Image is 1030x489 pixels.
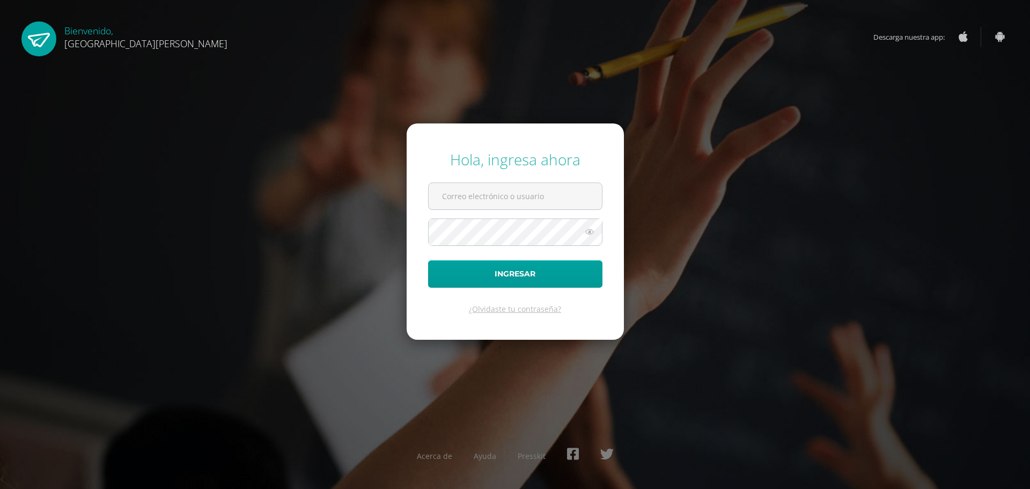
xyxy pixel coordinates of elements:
a: Acerca de [417,451,452,461]
input: Correo electrónico o usuario [429,183,602,209]
button: Ingresar [428,260,602,288]
div: Hola, ingresa ahora [428,149,602,170]
span: Descarga nuestra app: [873,27,955,47]
a: Presskit [518,451,546,461]
a: ¿Olvidaste tu contraseña? [469,304,561,314]
div: Bienvenido, [64,21,227,50]
span: [GEOGRAPHIC_DATA][PERSON_NAME] [64,37,227,50]
a: Ayuda [474,451,496,461]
